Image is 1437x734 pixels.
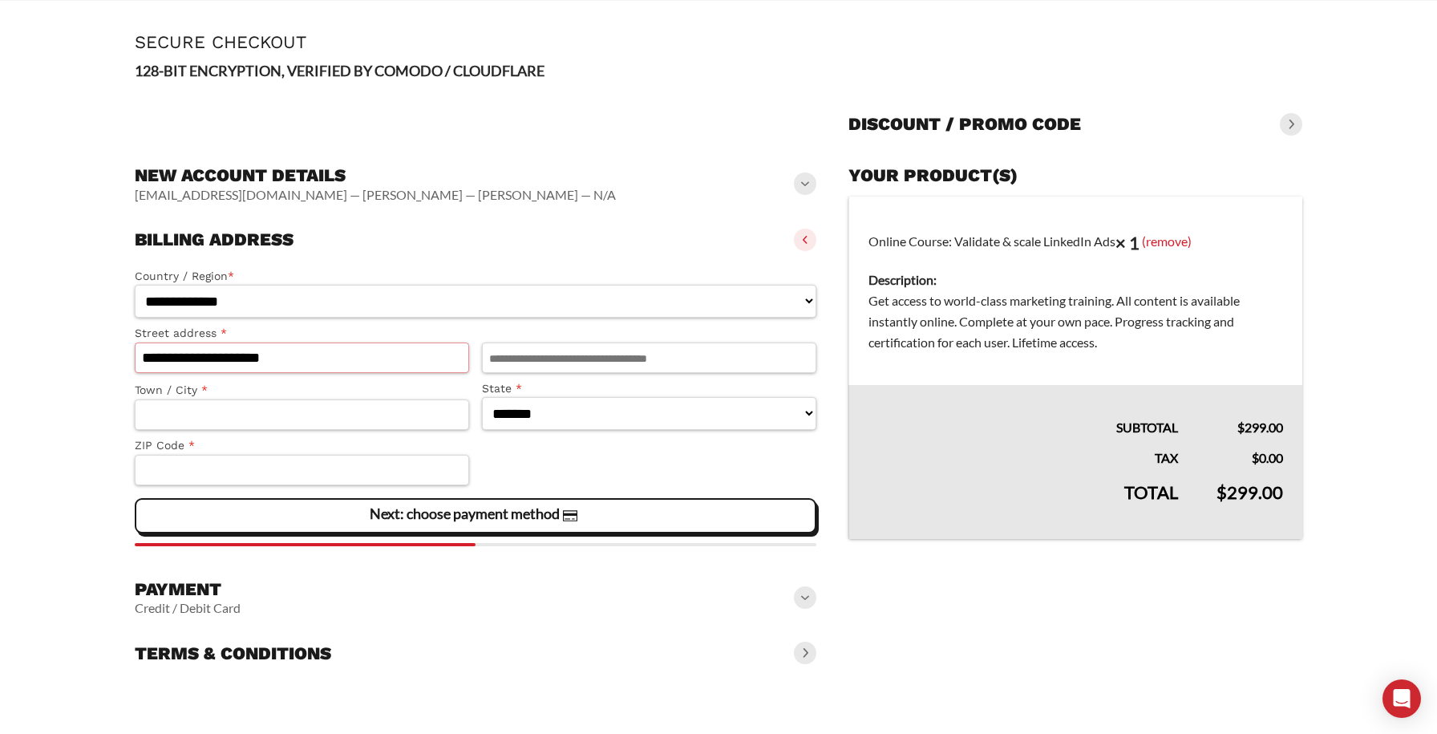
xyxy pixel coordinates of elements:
label: ZIP Code [135,436,469,455]
bdi: 299.00 [1216,481,1283,503]
h3: New account details [135,164,616,187]
th: Total [848,468,1197,539]
label: Street address [135,324,469,343]
th: Subtotal [848,385,1197,438]
h3: Discount / promo code [848,113,1081,136]
dt: Description: [868,270,1283,290]
span: $ [1237,420,1245,435]
bdi: 299.00 [1237,420,1283,435]
span: $ [1216,481,1227,503]
div: Open Intercom Messenger [1382,679,1421,718]
td: Online Course: Validate & scale LinkedIn Ads [848,197,1302,386]
span: $ [1252,450,1259,465]
label: Country / Region [135,267,816,286]
vaadin-horizontal-layout: Credit / Debit Card [135,600,241,616]
vaadin-button: Next: choose payment method [135,498,816,533]
h3: Terms & conditions [135,643,331,665]
bdi: 0.00 [1252,450,1283,465]
a: (remove) [1142,233,1192,248]
vaadin-horizontal-layout: [EMAIL_ADDRESS][DOMAIN_NAME] — [PERSON_NAME] — [PERSON_NAME] — N/A [135,187,616,203]
dd: Get access to world-class marketing training. All content is available instantly online. Complete... [868,290,1283,353]
label: State [482,379,816,398]
label: Town / City [135,381,469,399]
strong: × 1 [1115,232,1139,253]
h1: Secure Checkout [135,32,1302,52]
th: Tax [848,438,1197,468]
strong: 128-BIT ENCRYPTION, VERIFIED BY COMODO / CLOUDFLARE [135,62,544,79]
h3: Payment [135,578,241,601]
h3: Billing address [135,229,293,251]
